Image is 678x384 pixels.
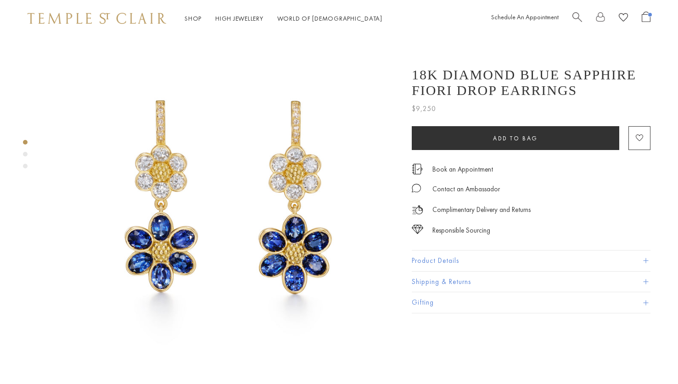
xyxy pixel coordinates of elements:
[412,204,423,216] img: icon_delivery.svg
[432,164,493,174] a: Book an Appointment
[619,11,628,26] a: View Wishlist
[491,13,559,21] a: Schedule An Appointment
[412,164,423,174] img: icon_appointment.svg
[432,204,531,216] p: Complimentary Delivery and Returns
[572,11,582,26] a: Search
[412,184,421,193] img: MessageIcon-01_2.svg
[412,250,650,271] button: Product Details
[412,126,619,150] button: Add to bag
[412,292,650,313] button: Gifting
[60,37,398,375] img: E31687-DBFIORBS
[412,272,650,292] button: Shipping & Returns
[23,138,28,176] div: Product gallery navigation
[412,225,423,234] img: icon_sourcing.svg
[642,11,650,26] a: Open Shopping Bag
[28,13,166,24] img: Temple St. Clair
[277,14,382,22] a: World of [DEMOGRAPHIC_DATA]World of [DEMOGRAPHIC_DATA]
[185,13,382,24] nav: Main navigation
[432,225,490,236] div: Responsible Sourcing
[412,67,650,98] h1: 18K Diamond Blue Sapphire Fiori Drop Earrings
[215,14,263,22] a: High JewelleryHigh Jewellery
[412,103,436,115] span: $9,250
[432,184,500,195] div: Contact an Ambassador
[185,14,202,22] a: ShopShop
[493,134,538,142] span: Add to bag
